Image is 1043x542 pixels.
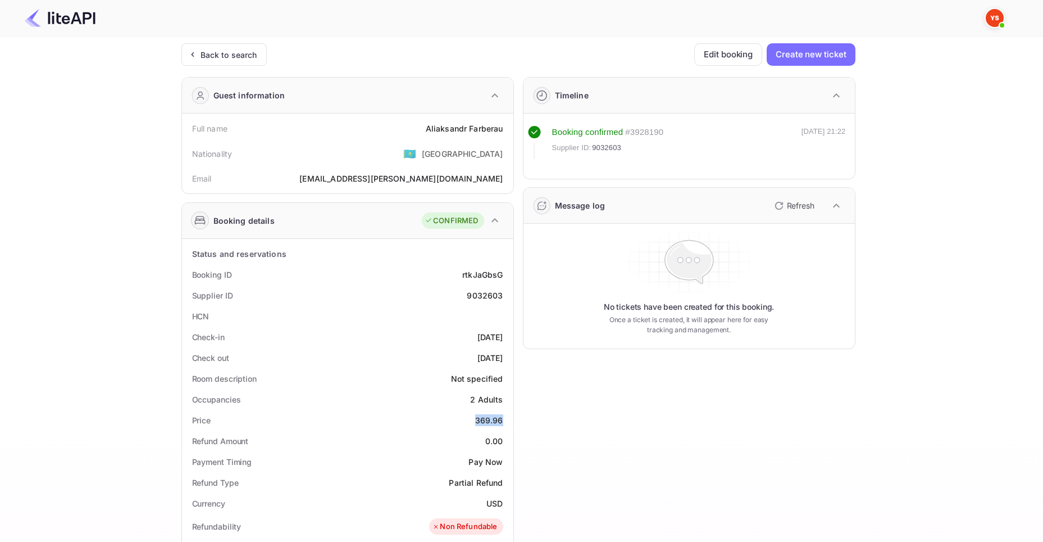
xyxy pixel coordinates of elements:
[192,521,242,532] div: Refundability
[767,43,855,66] button: Create new ticket
[552,142,591,153] span: Supplier ID:
[468,456,503,468] div: Pay Now
[625,126,663,139] div: # 3928190
[462,269,503,281] div: rtkJaGbsG
[422,148,503,160] div: [GEOGRAPHIC_DATA]
[787,200,814,211] p: Refresh
[192,269,232,281] div: Booking ID
[192,456,252,468] div: Payment Timing
[555,89,589,101] div: Timeline
[192,290,233,301] div: Supplier ID
[192,394,241,405] div: Occupancies
[192,310,209,322] div: HCN
[25,9,95,27] img: LiteAPI Logo
[432,521,497,532] div: Non Refundable
[475,414,503,426] div: 369.96
[451,373,503,385] div: Not specified
[604,301,775,313] p: No tickets have been created for this booking.
[485,435,503,447] div: 0.00
[192,414,211,426] div: Price
[192,498,225,509] div: Currency
[403,143,416,164] span: United States
[592,142,621,153] span: 9032603
[555,200,605,211] div: Message log
[486,498,503,509] div: USD
[552,126,623,139] div: Booking confirmed
[192,173,212,184] div: Email
[768,197,819,215] button: Refresh
[600,315,778,335] p: Once a ticket is created, it will appear here for easy tracking and management.
[426,123,503,134] div: Aliaksandr Farberau
[192,123,227,134] div: Full name
[192,352,229,364] div: Check out
[192,477,239,489] div: Refund Type
[425,215,478,227] div: CONFIRMED
[192,148,233,160] div: Nationality
[213,215,275,227] div: Booking details
[299,173,503,184] div: [EMAIL_ADDRESS][PERSON_NAME][DOMAIN_NAME]
[694,43,762,66] button: Edit booking
[477,331,503,343] div: [DATE]
[986,9,1004,27] img: Yandex Support
[192,435,249,447] div: Refund Amount
[470,394,503,405] div: 2 Adults
[467,290,503,301] div: 9032603
[213,89,285,101] div: Guest information
[477,352,503,364] div: [DATE]
[192,331,225,343] div: Check-in
[449,477,503,489] div: Partial Refund
[192,248,286,260] div: Status and reservations
[192,373,257,385] div: Room description
[801,126,846,159] div: [DATE] 21:22
[201,49,257,61] div: Back to search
